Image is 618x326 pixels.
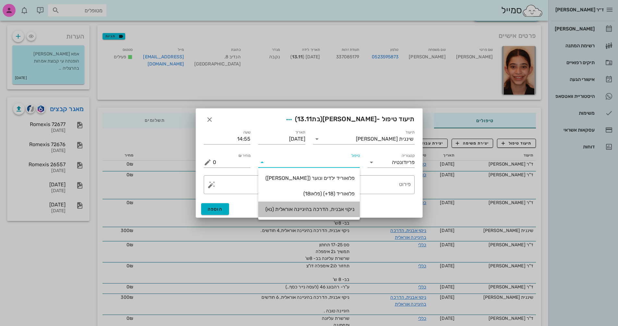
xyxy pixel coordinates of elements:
span: הוספה [208,206,223,212]
span: 13.11 [297,115,312,123]
span: [PERSON_NAME] [322,115,377,123]
div: שיננית [PERSON_NAME] [356,136,413,142]
span: (בת ) [295,115,322,123]
label: תיעוד [406,130,415,135]
label: קטגוריה [401,153,415,158]
div: תיעודשיננית [PERSON_NAME] [313,134,415,144]
div: ניקוי אבנית, הדרכה בהיגיינה אוראלית (נא) [263,206,355,212]
label: מחיר ₪ [238,153,251,158]
label: שעה [243,130,251,135]
label: תאריך [295,130,305,135]
label: טיפול [351,153,360,158]
button: הוספה [201,203,229,215]
div: פלואוריד (18+) (פלאו18) [263,191,355,197]
div: פלואוריד ילדים ונוער ([PERSON_NAME]) [263,175,355,181]
button: מחיר ₪ appended action [204,158,212,166]
span: תיעוד טיפול - [283,114,415,125]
